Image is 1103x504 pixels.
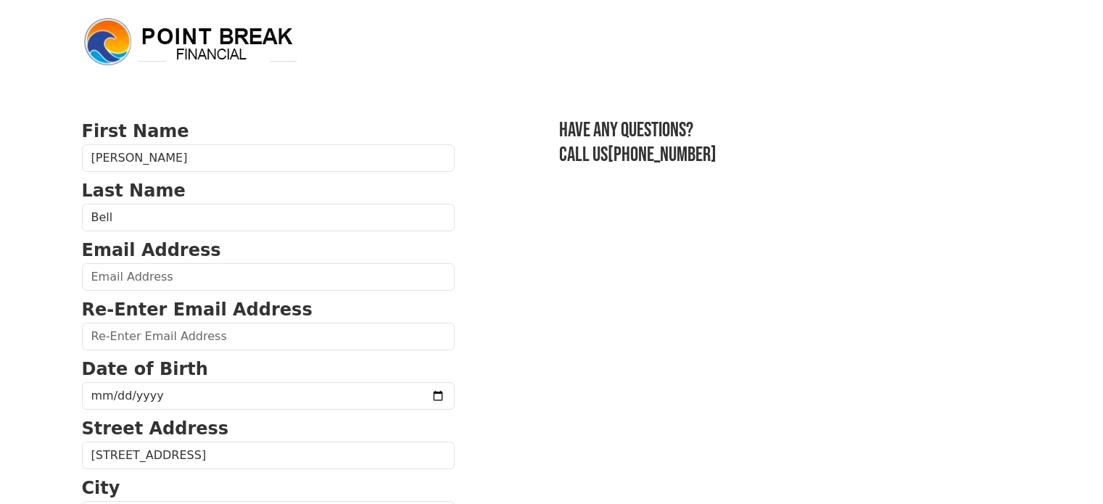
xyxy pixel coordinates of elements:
[608,143,716,167] a: [PHONE_NUMBER]
[82,204,455,231] input: Last Name
[82,121,189,141] strong: First Name
[82,16,299,68] img: logo.png
[82,181,186,201] strong: Last Name
[82,263,455,291] input: Email Address
[82,442,455,469] input: Street Address
[82,359,208,379] strong: Date of Birth
[559,143,1022,168] h3: Call us
[82,418,229,439] strong: Street Address
[559,118,1022,143] h3: Have any questions?
[82,323,455,350] input: Re-Enter Email Address
[82,144,455,172] input: First Name
[82,478,120,498] strong: City
[82,240,221,260] strong: Email Address
[82,299,313,320] strong: Re-Enter Email Address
